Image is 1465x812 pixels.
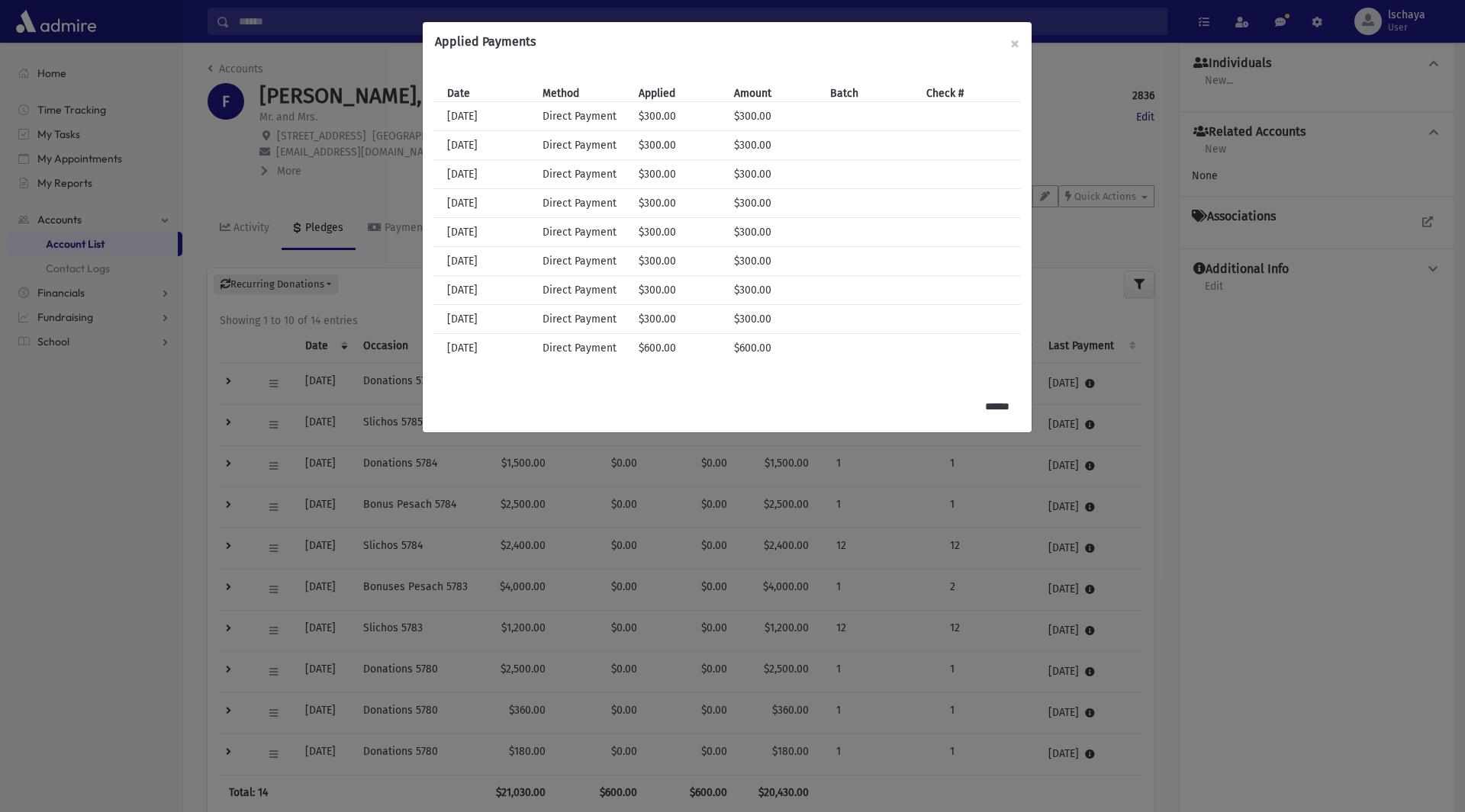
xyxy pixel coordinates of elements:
div: [DATE] [439,224,536,240]
div: Direct Payment [535,108,631,124]
div: $300.00 [631,311,727,327]
div: $600.00 [631,340,727,356]
div: [DATE] [439,311,536,327]
div: $300.00 [726,311,823,327]
div: [DATE] [439,195,536,211]
div: Direct Payment [535,137,631,153]
div: [DATE] [439,166,536,182]
div: $600.00 [726,340,823,356]
div: $300.00 [631,224,727,240]
div: Direct Payment [535,166,631,182]
div: Direct Payment [535,311,631,327]
div: $300.00 [631,166,727,182]
div: $300.00 [726,137,823,153]
div: $300.00 [631,108,727,124]
div: $300.00 [631,282,727,298]
div: Check # [919,85,1015,101]
div: $300.00 [726,224,823,240]
div: $300.00 [631,137,727,153]
div: Direct Payment [535,340,631,356]
div: $300.00 [726,108,823,124]
div: [DATE] [439,340,536,356]
button: × [998,22,1032,65]
div: [DATE] [439,108,536,124]
div: [DATE] [439,137,536,153]
div: Direct Payment [535,224,631,240]
div: Direct Payment [535,253,631,269]
div: $300.00 [726,195,823,211]
div: [DATE] [439,282,536,298]
div: Applied [631,85,727,101]
div: Amount [726,85,823,101]
div: $300.00 [631,195,727,211]
div: $300.00 [631,253,727,269]
div: $300.00 [726,282,823,298]
div: [DATE] [439,253,536,269]
div: Date [439,85,536,101]
div: $300.00 [726,166,823,182]
div: Direct Payment [535,282,631,298]
div: Direct Payment [535,195,631,211]
h6: Applied Payments [435,34,536,49]
div: Method [535,85,631,101]
div: Batch [823,85,919,101]
div: $300.00 [726,253,823,269]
